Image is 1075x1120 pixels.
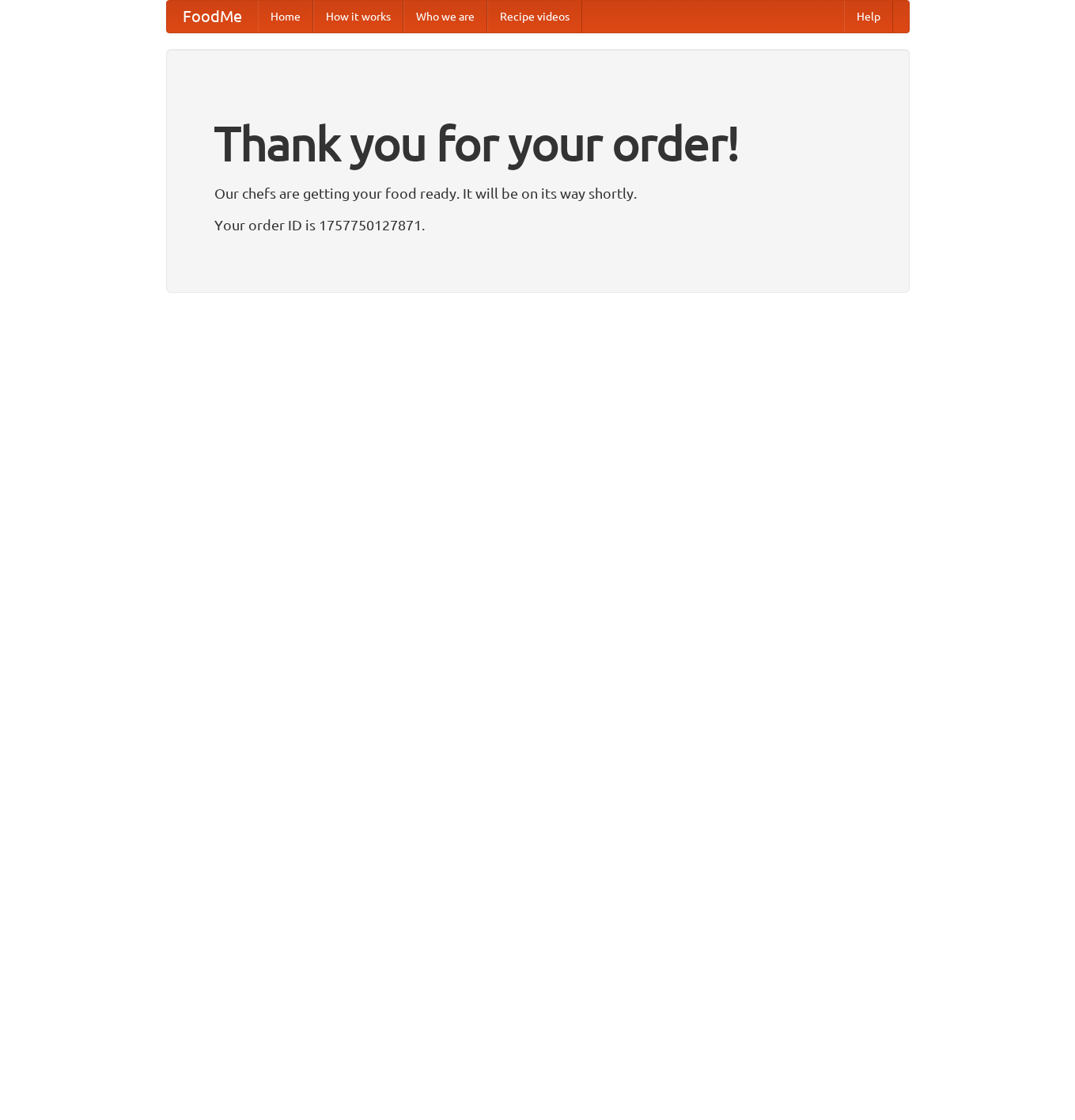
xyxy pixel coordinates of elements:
p: Your order ID is 1757750127871. [214,213,861,237]
a: Recipe videos [487,1,582,32]
a: FoodMe [167,1,258,32]
p: Our chefs are getting your food ready. It will be on its way shortly. [214,181,861,205]
a: Home [258,1,313,32]
a: How it works [313,1,403,32]
a: Help [844,1,893,32]
a: Who we are [403,1,487,32]
h1: Thank you for your order! [214,105,861,181]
